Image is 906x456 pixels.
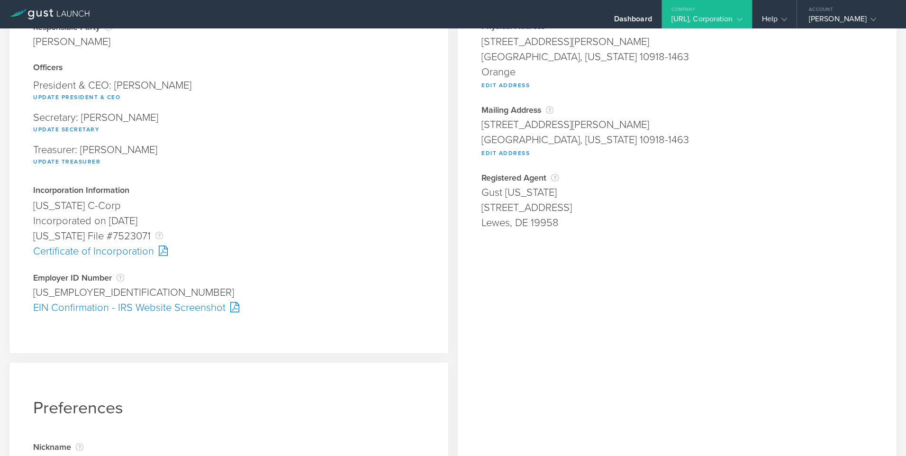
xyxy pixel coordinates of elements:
[481,80,530,91] button: Edit Address
[859,410,906,456] iframe: Chat Widget
[33,442,425,452] div: Nickname
[481,49,873,64] div: [GEOGRAPHIC_DATA], [US_STATE] 10918-1463
[481,147,530,159] button: Edit Address
[33,34,112,49] div: [PERSON_NAME]
[614,14,652,28] div: Dashboard
[33,22,112,32] div: Responsible Party
[33,198,425,213] div: [US_STATE] C-Corp
[33,186,425,196] div: Incorporation Information
[481,132,873,147] div: [GEOGRAPHIC_DATA], [US_STATE] 10918-1463
[33,228,425,244] div: [US_STATE] File #7523071
[33,156,100,167] button: Update Treasurer
[33,244,425,259] div: Certificate of Incorporation
[33,398,425,418] h1: Preferences
[33,64,425,73] div: Officers
[33,285,425,300] div: [US_EMPLOYER_IDENTIFICATION_NUMBER]
[33,91,120,103] button: Update President & CEO
[481,105,873,115] div: Mailing Address
[33,75,425,108] div: President & CEO: [PERSON_NAME]
[33,300,425,315] div: EIN Confirmation - IRS Website Screenshot
[481,215,873,230] div: Lewes, DE 19958
[33,213,425,228] div: Incorporated on [DATE]
[33,124,100,135] button: Update Secretary
[481,34,873,49] div: [STREET_ADDRESS][PERSON_NAME]
[762,14,787,28] div: Help
[481,173,873,182] div: Registered Agent
[481,185,873,200] div: Gust [US_STATE]
[33,140,425,172] div: Treasurer: [PERSON_NAME]
[481,64,873,80] div: Orange
[671,14,743,28] div: [URL], Corporation
[809,14,889,28] div: [PERSON_NAME]
[33,273,425,283] div: Employer ID Number
[481,200,873,215] div: [STREET_ADDRESS]
[481,117,873,132] div: [STREET_ADDRESS][PERSON_NAME]
[33,108,425,140] div: Secretary: [PERSON_NAME]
